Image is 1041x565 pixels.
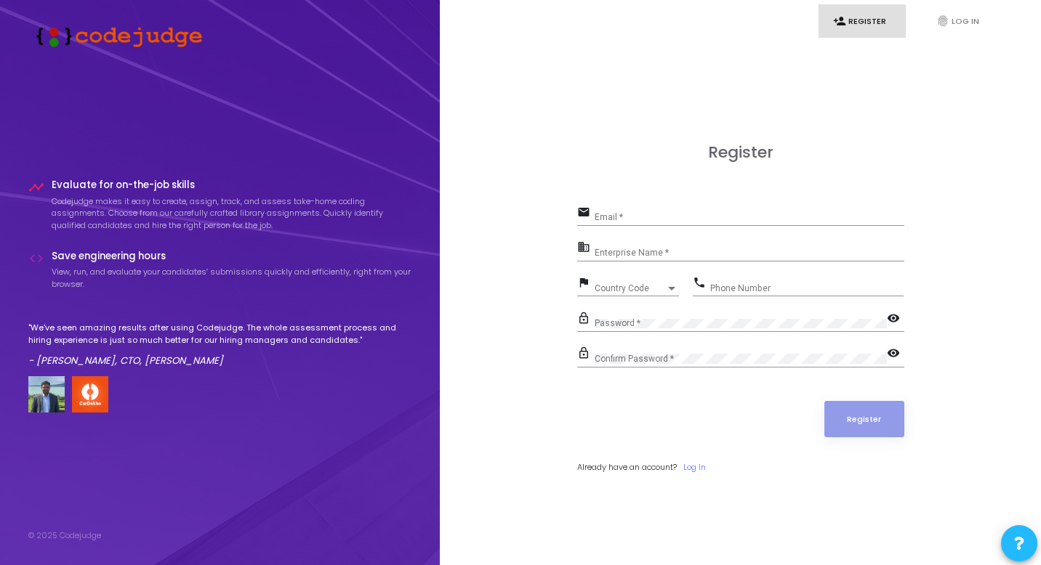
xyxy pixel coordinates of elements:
input: Phone Number [710,283,904,293]
p: Codejudge makes it easy to create, assign, track, and assess take-home coding assignments. Choose... [52,195,412,232]
mat-icon: visibility [887,346,904,363]
mat-icon: visibility [887,311,904,328]
button: Register [824,401,904,437]
p: View, run, and evaluate your candidates’ submissions quickly and efficiently, right from your bro... [52,266,412,290]
mat-icon: email [577,205,595,222]
img: company-logo [72,376,108,412]
span: Country Code [595,284,666,293]
h4: Save engineering hours [52,251,412,262]
a: fingerprintLog In [922,4,1009,38]
i: fingerprint [936,15,949,28]
i: code [28,251,44,267]
mat-icon: flag [577,275,595,293]
a: Log In [683,461,706,473]
i: timeline [28,179,44,195]
mat-icon: lock_outline [577,311,595,328]
div: © 2025 Codejudge [28,529,101,542]
h3: Register [577,143,904,162]
mat-icon: business [577,240,595,257]
mat-icon: lock_outline [577,346,595,363]
mat-icon: phone [693,275,710,293]
i: person_add [833,15,846,28]
input: Enterprise Name [595,248,904,258]
img: user image [28,376,65,412]
p: "We've seen amazing results after using Codejudge. The whole assessment process and hiring experi... [28,322,412,346]
em: - [PERSON_NAME], CTO, [PERSON_NAME] [28,354,223,367]
h4: Evaluate for on-the-job skills [52,179,412,191]
input: Email [595,212,904,222]
a: person_addRegister [819,4,906,38]
span: Already have an account? [577,461,677,473]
